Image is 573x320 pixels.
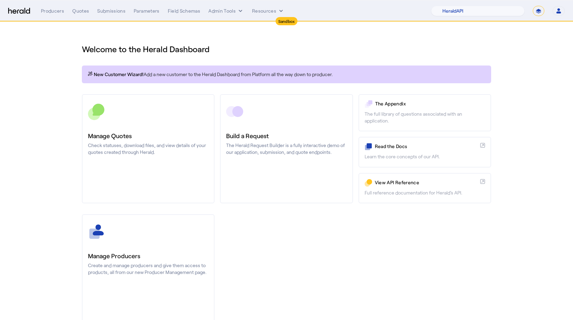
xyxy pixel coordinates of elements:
div: Field Schemas [168,8,201,14]
p: Learn the core concepts of our API. [365,153,485,160]
div: Parameters [134,8,160,14]
h3: Manage Producers [88,251,208,261]
a: View API ReferenceFull reference documentation for Herald's API. [358,173,491,203]
div: Producers [41,8,64,14]
div: Submissions [97,8,126,14]
a: Manage QuotesCheck statuses, download files, and view details of your quotes created through Herald. [82,94,215,203]
p: Read the Docs [375,143,477,150]
p: View API Reference [375,179,477,186]
p: Create and manage producers and give them access to products, all from our new Producer Managemen... [88,262,208,276]
a: Read the DocsLearn the core concepts of our API. [358,137,491,167]
h3: Build a Request [226,131,347,141]
p: Add a new customer to the Herald Dashboard from Platform all the way down to producer. [87,71,486,78]
p: The Appendix [375,100,485,107]
p: The full library of questions associated with an application. [365,111,485,124]
div: Quotes [72,8,89,14]
p: Check statuses, download files, and view details of your quotes created through Herald. [88,142,208,156]
h1: Welcome to the Herald Dashboard [82,44,491,55]
p: The Herald Request Builder is a fully interactive demo of our application, submission, and quote ... [226,142,347,156]
span: New Customer Wizard! [94,71,144,78]
button: Resources dropdown menu [252,8,284,14]
img: Herald Logo [8,8,30,14]
a: The AppendixThe full library of questions associated with an application. [358,94,491,131]
p: Full reference documentation for Herald's API. [365,189,485,196]
a: Build a RequestThe Herald Request Builder is a fully interactive demo of our application, submiss... [220,94,353,203]
button: internal dropdown menu [208,8,244,14]
h3: Manage Quotes [88,131,208,141]
div: Sandbox [276,17,298,25]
